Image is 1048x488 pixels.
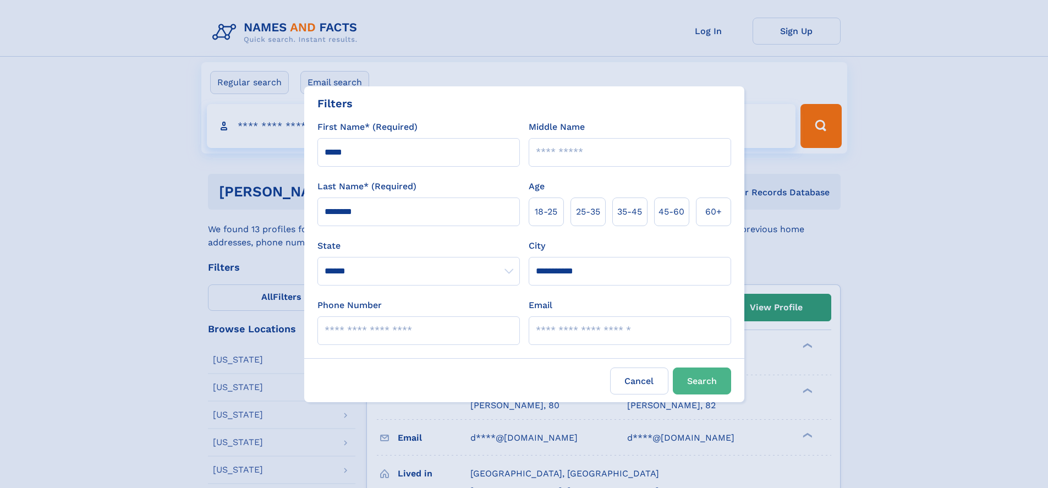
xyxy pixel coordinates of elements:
[317,120,418,134] label: First Name* (Required)
[576,205,600,218] span: 25‑35
[610,368,668,394] label: Cancel
[529,239,545,253] label: City
[317,95,353,112] div: Filters
[317,239,520,253] label: State
[317,180,416,193] label: Last Name* (Required)
[529,299,552,312] label: Email
[617,205,642,218] span: 35‑45
[529,180,545,193] label: Age
[659,205,684,218] span: 45‑60
[535,205,557,218] span: 18‑25
[705,205,722,218] span: 60+
[529,120,585,134] label: Middle Name
[673,368,731,394] button: Search
[317,299,382,312] label: Phone Number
